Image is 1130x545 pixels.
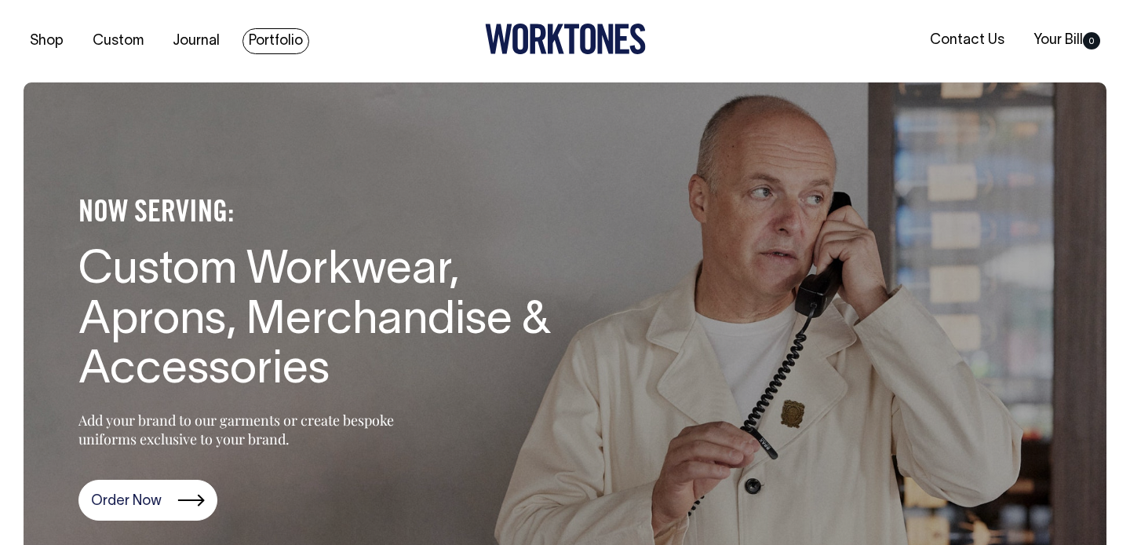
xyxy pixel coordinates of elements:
[86,28,150,54] a: Custom
[1083,32,1100,49] span: 0
[78,247,589,397] h1: Custom Workwear, Aprons, Merchandise & Accessories
[166,28,226,54] a: Journal
[242,28,309,54] a: Portfolio
[24,28,70,54] a: Shop
[78,411,432,448] p: Add your brand to our garments or create bespoke uniforms exclusive to your brand.
[78,480,217,521] a: Order Now
[78,196,589,231] h4: NOW SERVING:
[1027,27,1106,53] a: Your Bill0
[924,27,1011,53] a: Contact Us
